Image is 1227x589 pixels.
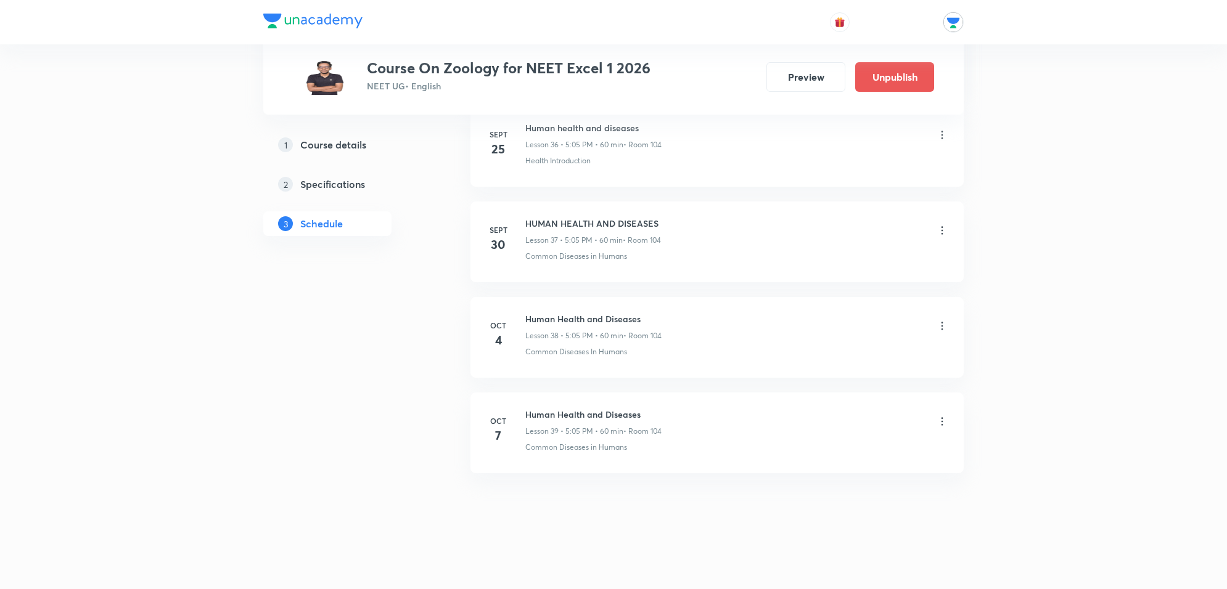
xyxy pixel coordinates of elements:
img: 5784c5548fac4870a4b6bc6deef8ba48.jpg [293,59,357,95]
p: NEET UG • English [367,79,650,92]
p: Common Diseases In Humans [525,346,627,357]
h6: HUMAN HEALTH AND DISEASES [525,217,661,230]
a: 2Specifications [263,172,431,197]
img: Unacademy Jodhpur [943,12,964,33]
h4: 7 [486,426,511,445]
h6: Sept [486,129,511,140]
img: avatar [834,17,845,28]
p: 3 [278,216,293,231]
h5: Schedule [300,216,343,231]
h5: Specifications [300,177,365,192]
p: Lesson 37 • 5:05 PM • 60 min [525,235,623,246]
p: Lesson 36 • 5:05 PM • 60 min [525,139,623,150]
img: Company Logo [263,14,363,28]
a: Company Logo [263,14,363,31]
h3: Course On Zoology for NEET Excel 1 2026 [367,59,650,77]
p: • Room 104 [623,235,661,246]
p: 2 [278,177,293,192]
p: 1 [278,137,293,152]
h6: Human Health and Diseases [525,312,662,325]
button: Preview [766,62,845,92]
p: Lesson 39 • 5:05 PM • 60 min [525,426,623,437]
button: avatar [830,12,850,32]
p: Common Diseases in Humans [525,251,627,262]
p: • Room 104 [623,426,662,437]
h6: Oct [486,415,511,426]
p: Lesson 38 • 5:05 PM • 60 min [525,330,623,341]
p: Common Diseases in Humans [525,442,627,453]
h5: Course details [300,137,366,152]
h6: Human Health and Diseases [525,408,662,421]
h6: Sept [486,224,511,235]
p: Health Introduction [525,155,591,166]
h4: 4 [486,331,511,349]
button: Unpublish [855,62,934,92]
p: • Room 104 [623,139,662,150]
h6: Oct [486,320,511,331]
h6: Human health and diseases [525,121,662,134]
h4: 30 [486,235,511,254]
a: 1Course details [263,132,431,157]
p: • Room 104 [623,330,662,341]
h4: 25 [486,140,511,158]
